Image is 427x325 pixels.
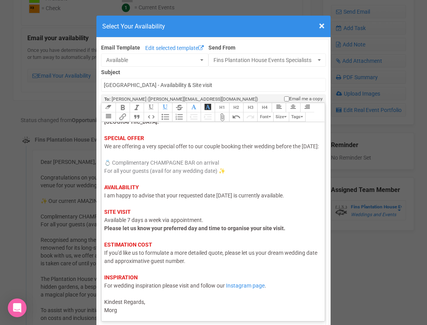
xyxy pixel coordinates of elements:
[215,103,229,112] button: Heading 1
[300,103,314,112] button: Align Right
[229,112,243,122] button: Undo
[116,112,130,122] button: Link
[130,103,144,112] button: Italic
[104,274,138,281] strong: INSPIRATION
[201,112,215,122] button: Increase Level
[101,112,115,122] button: Align Justified
[248,105,253,110] span: H3
[102,21,325,31] h4: Select Your Availability
[112,96,258,102] span: [PERSON_NAME] ([PERSON_NAME][EMAIL_ADDRESS][DOMAIN_NAME])
[104,250,317,264] span: If you'd like us to formulate a more detailed quote, please let us your dream wedding date and ap...
[104,143,319,149] span: We are offering a very special offer to our couple booking their wedding before the [DATE]:
[229,103,243,112] button: Heading 2
[208,42,326,52] label: Send From
[289,96,323,102] span: Email me a copy
[104,225,285,231] strong: Please let us know your preferred day and time to organise your site visit.
[262,105,267,110] span: H4
[289,112,306,122] button: Tags
[104,242,152,248] strong: ESTIMATION COST
[219,105,225,110] span: H1
[104,96,110,102] strong: To:
[104,184,139,190] strong: AVAILABILITY
[116,103,130,112] button: Bold
[187,112,201,122] button: Decrease Level
[233,105,239,110] span: H2
[101,44,140,52] label: Email Template
[104,217,203,223] span: Available 7 days a week via appointment.
[158,112,172,122] button: Bullets
[158,103,172,112] button: Underline Colour
[130,112,144,122] button: Quote
[172,103,186,112] button: Strikethrough
[104,192,284,199] span: I am happy to advise that your requested date [DATE] is currently available.
[273,112,289,122] button: Size
[104,282,225,289] span: For wedding inspiration please visit and follow our
[143,44,206,53] a: Edit selected template
[257,112,273,122] button: Font
[144,103,158,112] button: Underline
[104,160,111,166] span: 💍
[319,20,325,32] span: ×
[243,112,257,122] button: Redo
[172,112,186,122] button: Numbers
[101,103,115,112] button: Clear Formatting at cursor
[112,160,219,166] span: Complimentary CHAMPAGNE BAR on arrival
[243,103,257,112] button: Heading 3
[104,135,144,141] strong: SPECIAL OFFER
[257,103,271,112] button: Heading 4
[104,209,131,215] strong: SITE VISIT
[8,298,27,317] div: Open Intercom Messenger
[106,56,198,64] span: Available
[201,103,215,112] button: Font Background
[215,112,229,122] button: Attach Files
[187,103,201,112] button: Font Colour
[286,103,300,112] button: Align Center
[104,168,225,174] span: For all your guests (avail for any wedding date) ✨
[101,67,326,76] label: Subject
[226,282,265,289] a: Instagram page
[104,299,145,313] span: Kindest Regards, Morg
[272,103,286,112] button: Align Left
[213,56,316,64] span: Fins Plantation House Events Specialists
[104,85,319,314] div: .
[144,112,158,122] button: Code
